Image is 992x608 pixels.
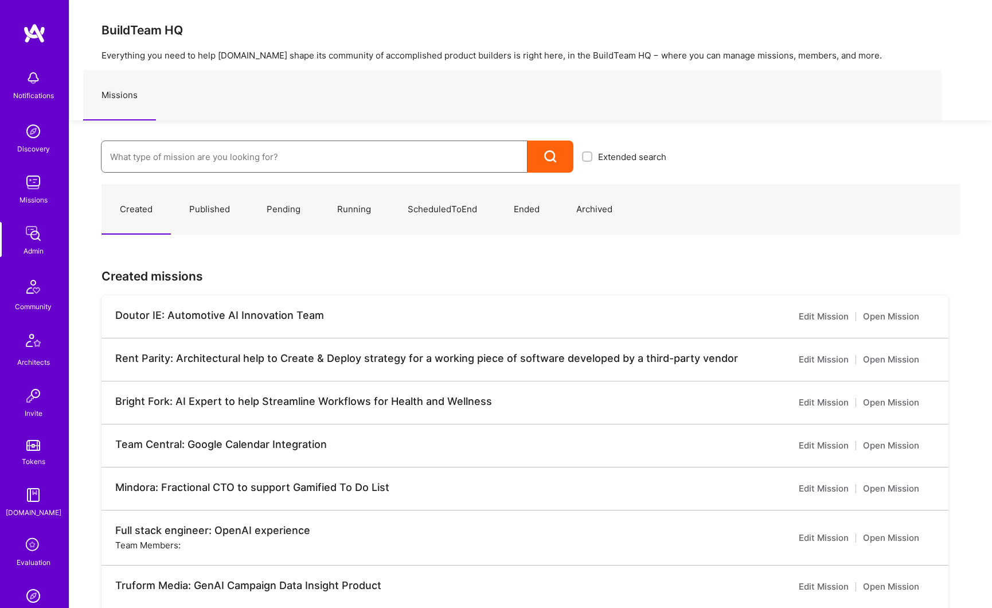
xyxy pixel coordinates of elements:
[926,356,935,364] i: icon ArrowRight
[17,556,50,568] div: Evaluation
[799,531,849,545] a: Edit Mission
[22,384,45,407] img: Invite
[926,399,935,407] i: icon ArrowRight
[171,185,248,235] a: Published
[22,455,45,467] div: Tokens
[101,23,960,37] h3: BuildTeam HQ
[863,580,935,594] a: Open Mission
[17,143,50,155] div: Discovery
[799,580,849,594] a: Edit Mission
[799,396,849,410] a: Edit Mission
[799,482,849,496] a: Edit Mission
[863,482,935,496] a: Open Mission
[22,222,45,245] img: admin teamwork
[115,539,181,551] div: Team Members:
[22,535,44,556] i: icon SelectionTeam
[115,481,389,494] div: Mindora: Fractional CTO to support Gamified To Do List
[544,150,557,163] i: icon Search
[495,185,558,235] a: Ended
[558,185,631,235] a: Archived
[799,439,849,453] a: Edit Mission
[17,356,50,368] div: Architects
[83,71,156,120] a: Missions
[115,438,327,451] div: Team Central: Google Calendar Integration
[863,353,935,367] a: Open Mission
[25,407,42,419] div: Invite
[319,185,389,235] a: Running
[22,584,45,607] img: Admin Search
[248,185,319,235] a: Pending
[24,245,44,257] div: Admin
[19,194,48,206] div: Missions
[115,309,324,322] div: Doutor IE: Automotive AI Innovation Team
[19,273,47,301] img: Community
[101,185,171,235] a: Created
[101,269,960,283] h3: Created missions
[13,89,54,102] div: Notifications
[863,310,935,324] a: Open Mission
[19,329,47,356] img: Architects
[23,23,46,44] img: logo
[115,352,738,365] div: Rent Parity: Architectural help to Create & Deploy strategy for a working piece of software devel...
[22,67,45,89] img: bell
[115,579,381,592] div: Truform Media: GenAI Campaign Data Insight Product
[926,442,935,450] i: icon ArrowRight
[926,583,935,591] i: icon ArrowRight
[26,440,40,451] img: tokens
[389,185,495,235] a: ScheduledToEnd
[799,310,849,324] a: Edit Mission
[110,142,518,172] input: What type of mission are you looking for?
[101,49,960,61] p: Everything you need to help [DOMAIN_NAME] shape its community of accomplished product builders is...
[799,353,849,367] a: Edit Mission
[863,531,935,545] a: Open Mission
[15,301,52,313] div: Community
[926,313,935,321] i: icon ArrowRight
[926,533,935,542] i: icon ArrowRight
[22,120,45,143] img: discovery
[22,484,45,506] img: guide book
[863,439,935,453] a: Open Mission
[22,171,45,194] img: teamwork
[6,506,61,519] div: [DOMAIN_NAME]
[598,151,666,163] span: Extended search
[115,524,310,537] div: Full stack engineer: OpenAI experience
[863,396,935,410] a: Open Mission
[115,395,492,408] div: Bright Fork: AI Expert to help Streamline Workflows for Health and Wellness
[926,485,935,493] i: icon ArrowRight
